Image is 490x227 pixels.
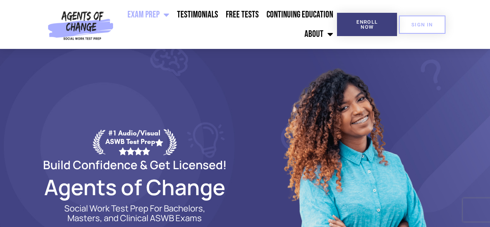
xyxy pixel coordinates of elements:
a: Continuing Education [263,5,337,24]
a: SIGN IN [399,16,445,34]
a: Testimonials [173,5,222,24]
h2: Build Confidence & Get Licensed! [24,159,245,170]
nav: Menu [117,5,337,44]
h2: Agents of Change [24,178,245,196]
span: Enroll Now [349,19,385,29]
p: Social Work Test Prep For Bachelors, Masters, and Clinical ASWB Exams [55,204,214,223]
span: SIGN IN [411,22,433,27]
a: Enroll Now [337,13,397,36]
a: Free Tests [222,5,263,24]
a: About [301,24,337,44]
a: Exam Prep [124,5,173,24]
div: #1 Audio/Visual ASWB Test Prep [105,129,163,155]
